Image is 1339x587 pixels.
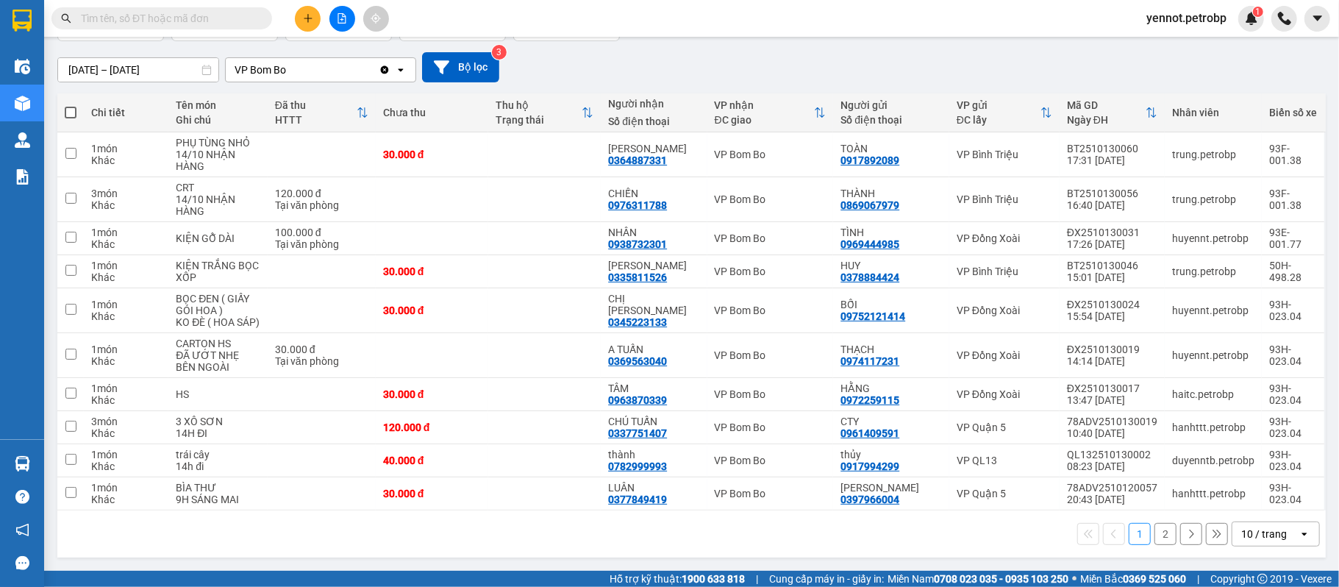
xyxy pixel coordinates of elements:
div: 0963870339 [608,394,667,406]
strong: 0369 525 060 [1123,573,1186,585]
span: copyright [1257,574,1268,584]
div: KIỆN TRẮNG BỌC XỐP [176,260,260,283]
div: VP Bom Bo [715,193,826,205]
div: VP Bom Bo [715,149,826,160]
div: ĐX2510130031 [1067,227,1157,238]
div: HTTT [275,114,357,126]
div: ĐX2510130017 [1067,383,1157,394]
div: 1 món [91,143,161,154]
div: VP Bom Bo [715,349,826,361]
div: Ghi chú [176,114,260,126]
span: plus [303,13,313,24]
div: VP Bom Bo [715,455,826,466]
div: TÌNH [840,227,942,238]
div: 0917892089 [840,154,899,166]
div: VP Bom Bo [715,488,826,499]
div: 93H-023.04 [1269,383,1317,406]
div: 0335811526 [608,271,667,283]
div: Người nhận [608,98,699,110]
div: VP Quận 5 [957,488,1052,499]
div: 0974117231 [840,355,899,367]
div: Khác [91,199,161,211]
div: 78ADV2510130019 [1067,416,1157,427]
div: HẰNG [840,383,942,394]
div: 1 món [91,299,161,310]
div: Khác [91,394,161,406]
div: thủy [840,449,942,460]
div: 93H-023.04 [1269,482,1317,505]
div: trung.petrobp [1172,149,1254,160]
div: 3 món [91,416,161,427]
div: Ngày ĐH [1067,114,1146,126]
div: VP Đồng Xoài [957,232,1052,244]
div: huyennt.petrobp [1172,232,1254,244]
div: 08:23 [DATE] [1067,460,1157,472]
strong: 1900 633 818 [682,573,745,585]
span: 1 [1255,7,1260,17]
div: ANH VŨ [840,482,942,494]
div: 1 món [91,482,161,494]
div: 120.000 đ [383,421,481,433]
div: LUÂN [608,482,699,494]
div: 3 XÔ SƠN [176,416,260,427]
div: ĐC lấy [957,114,1040,126]
button: file-add [329,6,355,32]
div: Tên món [176,99,260,111]
div: Nhân viên [1172,107,1254,118]
span: Miền Bắc [1080,571,1186,587]
input: Selected VP Bom Bo. [288,63,289,77]
span: message [15,556,29,570]
div: THÀNH [840,188,942,199]
th: Toggle SortBy [949,93,1060,132]
div: trái cây [176,449,260,460]
div: VP Bom Bo [715,266,826,277]
div: KO ĐÈ ( HOA SÁP) [176,316,260,328]
div: Số điện thoại [608,115,699,127]
div: 15:01 [DATE] [1067,271,1157,283]
div: 13:47 [DATE] [1067,394,1157,406]
span: yennot.petrobp [1135,9,1238,27]
div: 15:54 [DATE] [1067,310,1157,322]
div: BÌA THƯ [176,482,260,494]
div: HUY [840,260,942,271]
div: 30.000 đ [383,388,481,400]
div: 1 món [91,260,161,271]
div: 93H-023.04 [1269,449,1317,472]
sup: 3 [492,45,507,60]
svg: open [395,64,407,76]
div: Khác [91,154,161,166]
div: trung.petrobp [1172,193,1254,205]
div: PHỤ TÙNG NHỎ [176,137,260,149]
div: VP Đồng Xoài [957,305,1052,316]
input: Tìm tên, số ĐT hoặc mã đơn [81,10,254,26]
div: Thu hộ [496,99,582,111]
div: Khác [91,271,161,283]
img: icon-new-feature [1245,12,1258,25]
div: Khác [91,494,161,505]
div: 93H-023.04 [1269,344,1317,367]
div: 9H SÁNG MAI [176,494,260,505]
div: 0345223133 [608,316,667,328]
div: 0782999993 [608,460,667,472]
div: 0972259115 [840,394,899,406]
span: Cung cấp máy in - giấy in: [769,571,884,587]
div: 1 món [91,344,161,355]
span: caret-down [1311,12,1324,25]
div: 93H-023.04 [1269,299,1317,322]
div: ANH DUY [608,143,699,154]
div: hanhttt.petrobp [1172,421,1254,433]
div: Chi tiết [91,107,161,118]
div: CHÚ TUẤN [608,416,699,427]
span: question-circle [15,490,29,504]
div: VP Bom Bo [715,305,826,316]
div: ĐÃ ƯỚT NHẸ BÊN NGOÀI [176,349,260,373]
img: warehouse-icon [15,59,30,74]
div: KIỆN GỖ DÀI [176,232,260,244]
div: Khác [91,355,161,367]
div: TÂM [608,383,699,394]
div: VP QL13 [957,455,1052,466]
div: 40.000 đ [383,455,481,466]
button: aim [363,6,389,32]
button: plus [295,6,321,32]
div: BT2510130046 [1067,260,1157,271]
